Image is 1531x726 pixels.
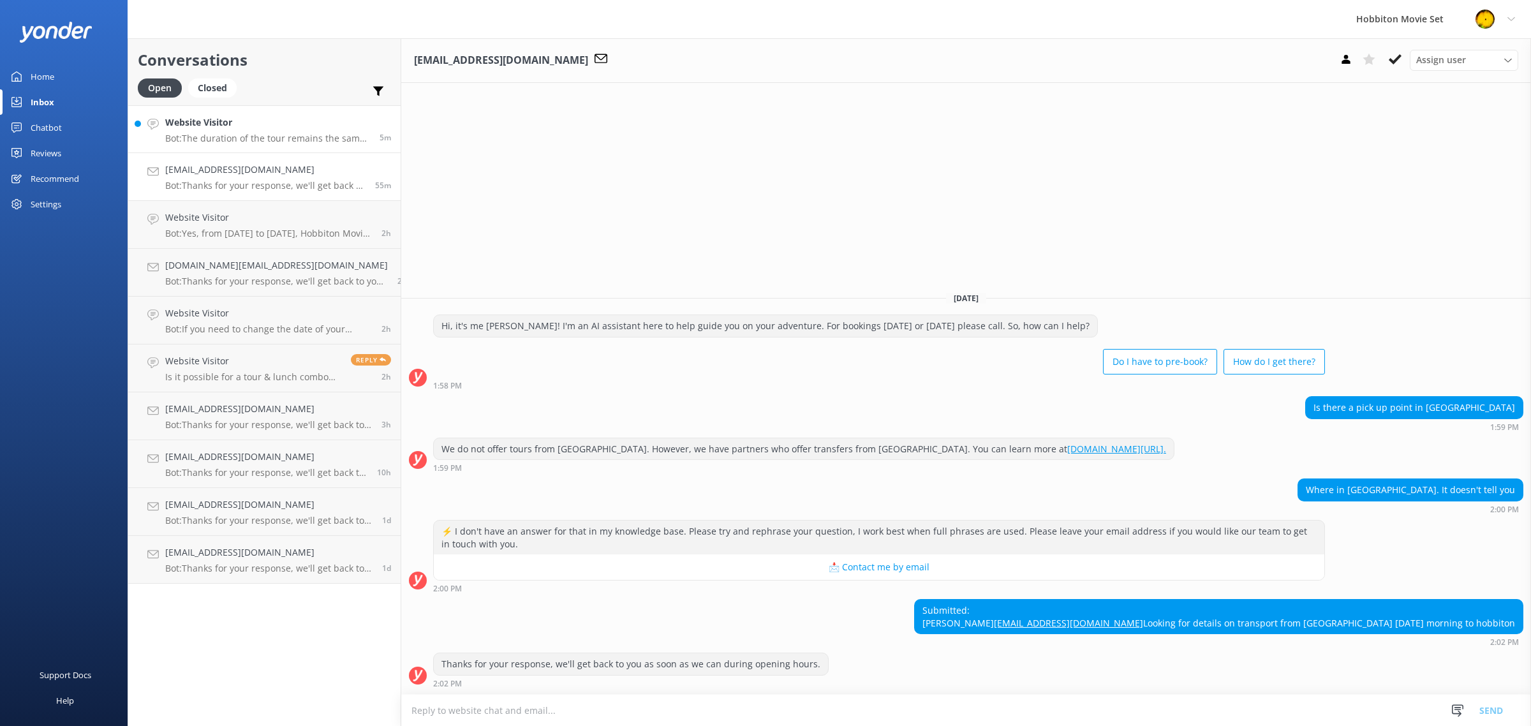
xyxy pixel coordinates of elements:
span: Sep 12 2025 02:51pm (UTC +12:00) Pacific/Auckland [380,132,391,143]
a: [EMAIL_ADDRESS][DOMAIN_NAME] [994,617,1143,629]
div: Sep 12 2025 01:58pm (UTC +12:00) Pacific/Auckland [433,381,1325,390]
div: Open [138,78,182,98]
button: How do I get there? [1224,349,1325,374]
div: Sep 12 2025 02:00pm (UTC +12:00) Pacific/Auckland [433,584,1325,593]
div: Sep 12 2025 02:02pm (UTC +12:00) Pacific/Auckland [914,637,1523,646]
strong: 2:00 PM [1490,506,1519,514]
h4: Website Visitor [165,354,341,368]
span: Sep 12 2025 11:35am (UTC +12:00) Pacific/Auckland [381,419,391,430]
button: 📩 Contact me by email [434,554,1324,580]
h4: [DOMAIN_NAME][EMAIL_ADDRESS][DOMAIN_NAME] [165,258,388,272]
img: yonder-white-logo.png [19,22,92,43]
span: Sep 12 2025 02:02pm (UTC +12:00) Pacific/Auckland [375,180,391,191]
div: Thanks for your response, we'll get back to you as soon as we can during opening hours. [434,653,828,675]
div: ⚡ I don't have an answer for that in my knowledge base. Please try and rephrase your question, I ... [434,521,1324,554]
h4: Website Visitor [165,306,372,320]
a: Website VisitorBot:If you need to change the date of your ticket, please contact our team at [EMA... [128,297,401,344]
strong: 2:02 PM [433,680,462,688]
div: We do not offer tours from [GEOGRAPHIC_DATA]. However, we have partners who offer transfers from ... [434,438,1174,460]
span: Assign user [1416,53,1466,67]
button: Do I have to pre-book? [1103,349,1217,374]
a: Open [138,80,188,94]
h4: [EMAIL_ADDRESS][DOMAIN_NAME] [165,498,373,512]
strong: 1:58 PM [433,382,462,390]
p: Bot: Thanks for your response, we'll get back to you as soon as we can during opening hours. [165,563,373,574]
span: Sep 12 2025 12:41pm (UTC +12:00) Pacific/Auckland [397,276,407,286]
a: [EMAIL_ADDRESS][DOMAIN_NAME]Bot:Thanks for your response, we'll get back to you as soon as we can... [128,440,401,488]
a: [EMAIL_ADDRESS][DOMAIN_NAME]Bot:Thanks for your response, we'll get back to you as soon as we can... [128,488,401,536]
div: Submitted: [PERSON_NAME] Looking for details on transport from [GEOGRAPHIC_DATA] [DATE] morning t... [915,600,1523,633]
strong: 2:00 PM [433,585,462,593]
div: Reviews [31,140,61,166]
div: Sep 12 2025 02:00pm (UTC +12:00) Pacific/Auckland [1298,505,1523,514]
div: Sep 12 2025 02:02pm (UTC +12:00) Pacific/Auckland [433,679,829,688]
div: Inbox [31,89,54,115]
p: Bot: Thanks for your response, we'll get back to you as soon as we can during opening hours. [165,276,388,287]
span: Reply [351,354,391,366]
span: Sep 12 2025 12:56pm (UTC +12:00) Pacific/Auckland [381,228,391,239]
span: [DATE] [946,293,986,304]
div: Is there a pick up point in [GEOGRAPHIC_DATA] [1306,397,1523,419]
div: Hi, it's me [PERSON_NAME]! I'm an AI assistant here to help guide you on your adventure. For book... [434,315,1097,337]
span: Sep 12 2025 12:40pm (UTC +12:00) Pacific/Auckland [381,323,391,334]
h3: [EMAIL_ADDRESS][DOMAIN_NAME] [414,52,588,69]
p: Bot: Thanks for your response, we'll get back to you as soon as we can during opening hours. [165,467,367,478]
p: Is it possible for a tour & lunch combo that is currently listed as fully booked to Have a spot o... [165,371,341,383]
h2: Conversations [138,48,391,72]
div: Settings [31,191,61,217]
p: Bot: Yes, from [DATE] to [DATE], Hobbiton Movie Set is undergoing maintenance and restoration wor... [165,228,372,239]
h4: [EMAIL_ADDRESS][DOMAIN_NAME] [165,163,366,177]
div: Assign User [1410,50,1518,70]
h4: Website Visitor [165,115,370,130]
h4: Website Visitor [165,211,372,225]
h4: [EMAIL_ADDRESS][DOMAIN_NAME] [165,545,373,559]
div: Sep 12 2025 01:59pm (UTC +12:00) Pacific/Auckland [1305,422,1523,431]
div: Chatbot [31,115,62,140]
a: [EMAIL_ADDRESS][DOMAIN_NAME]Bot:Thanks for your response, we'll get back to you as soon as we can... [128,536,401,584]
div: Sep 12 2025 01:59pm (UTC +12:00) Pacific/Auckland [433,463,1174,472]
a: Website VisitorBot:Yes, from [DATE] to [DATE], Hobbiton Movie Set is undergoing maintenance and r... [128,201,401,249]
a: [EMAIL_ADDRESS][DOMAIN_NAME]Bot:Thanks for your response, we'll get back to you as soon as we can... [128,153,401,201]
p: Bot: Thanks for your response, we'll get back to you as soon as we can during opening hours. [165,180,366,191]
strong: 1:59 PM [433,464,462,472]
span: Sep 11 2025 10:13am (UTC +12:00) Pacific/Auckland [382,515,391,526]
p: Bot: Thanks for your response, we'll get back to you as soon as we can during opening hours. [165,419,372,431]
strong: 1:59 PM [1490,424,1519,431]
a: Website VisitorBot:The duration of the tour remains the same regardless of the time. A tour of [G... [128,105,401,153]
div: Home [31,64,54,89]
p: Bot: If you need to change the date of your ticket, please contact our team at [EMAIL_ADDRESS][DO... [165,323,372,335]
strong: 2:02 PM [1490,639,1519,646]
img: 34-1718678798.png [1476,10,1495,29]
h4: [EMAIL_ADDRESS][DOMAIN_NAME] [165,450,367,464]
span: Sep 12 2025 12:06pm (UTC +12:00) Pacific/Auckland [381,371,391,382]
div: Help [56,688,74,713]
a: [EMAIL_ADDRESS][DOMAIN_NAME]Bot:Thanks for your response, we'll get back to you as soon as we can... [128,392,401,440]
span: Sep 11 2025 09:39am (UTC +12:00) Pacific/Auckland [382,563,391,574]
div: Support Docs [40,662,91,688]
a: [DOMAIN_NAME][URL]. [1067,443,1166,455]
div: Recommend [31,166,79,191]
p: Bot: Thanks for your response, we'll get back to you as soon as we can during opening hours. [165,515,373,526]
a: Closed [188,80,243,94]
a: [DOMAIN_NAME][EMAIL_ADDRESS][DOMAIN_NAME]Bot:Thanks for your response, we'll get back to you as s... [128,249,401,297]
p: Bot: The duration of the tour remains the same regardless of the time. A tour of [GEOGRAPHIC_DATA... [165,133,370,144]
a: Website VisitorIs it possible for a tour & lunch combo that is currently listed as fully booked t... [128,344,401,392]
div: Closed [188,78,237,98]
span: Sep 12 2025 04:13am (UTC +12:00) Pacific/Auckland [377,467,391,478]
h4: [EMAIL_ADDRESS][DOMAIN_NAME] [165,402,372,416]
div: Where in [GEOGRAPHIC_DATA]. It doesn't tell you [1298,479,1523,501]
